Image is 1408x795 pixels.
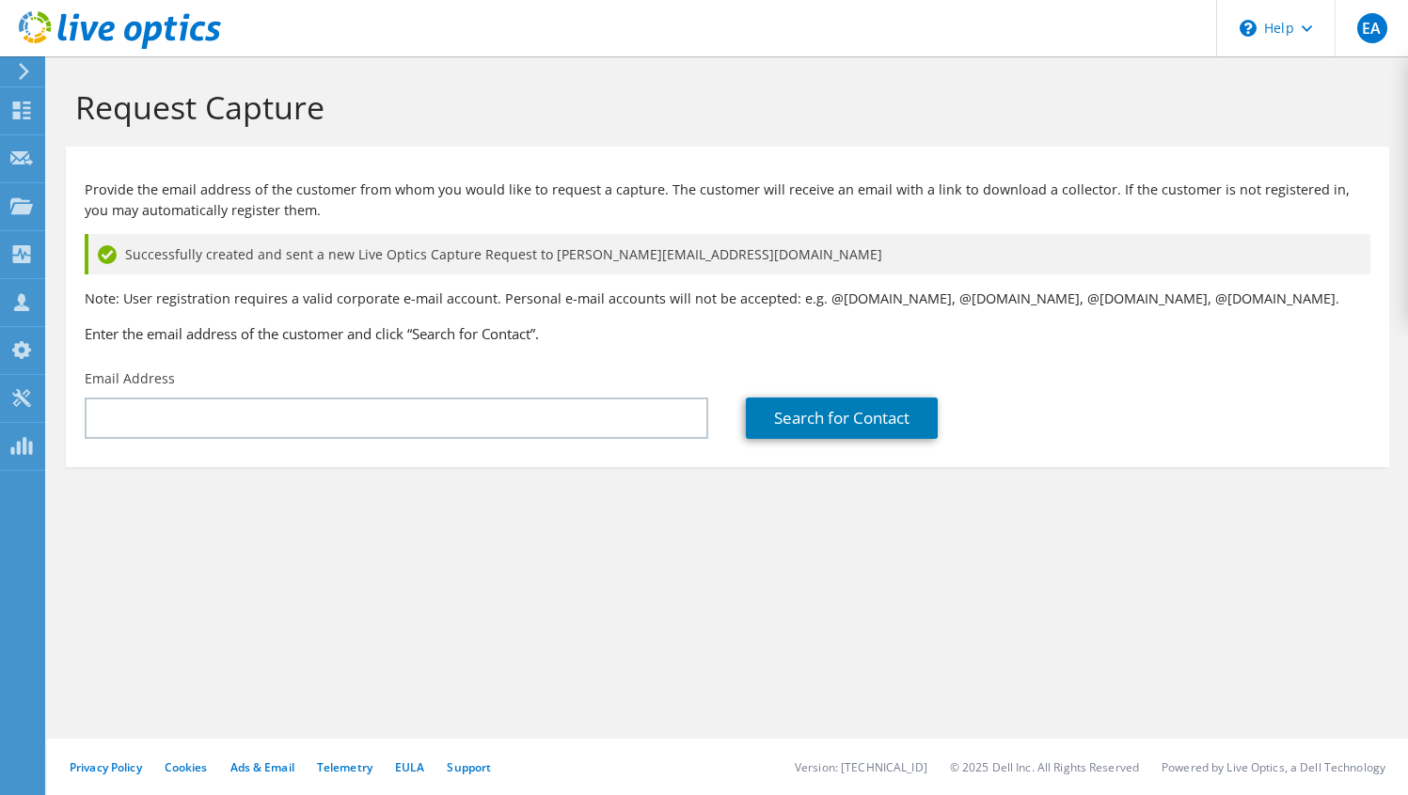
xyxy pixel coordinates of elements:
[125,244,882,265] span: Successfully created and sent a new Live Optics Capture Request to [PERSON_NAME][EMAIL_ADDRESS][D...
[1162,759,1385,775] li: Powered by Live Optics, a Dell Technology
[746,397,938,439] a: Search for Contact
[85,179,1370,221] p: Provide the email address of the customer from whom you would like to request a capture. The cust...
[317,759,372,775] a: Telemetry
[165,759,208,775] a: Cookies
[1357,13,1387,43] span: EA
[447,759,491,775] a: Support
[1240,20,1257,37] svg: \n
[795,759,927,775] li: Version: [TECHNICAL_ID]
[75,87,1370,127] h1: Request Capture
[85,323,1370,344] h3: Enter the email address of the customer and click “Search for Contact”.
[395,759,424,775] a: EULA
[85,288,1370,309] p: Note: User registration requires a valid corporate e-mail account. Personal e-mail accounts will ...
[70,759,142,775] a: Privacy Policy
[85,369,175,388] label: Email Address
[950,759,1139,775] li: © 2025 Dell Inc. All Rights Reserved
[230,759,294,775] a: Ads & Email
